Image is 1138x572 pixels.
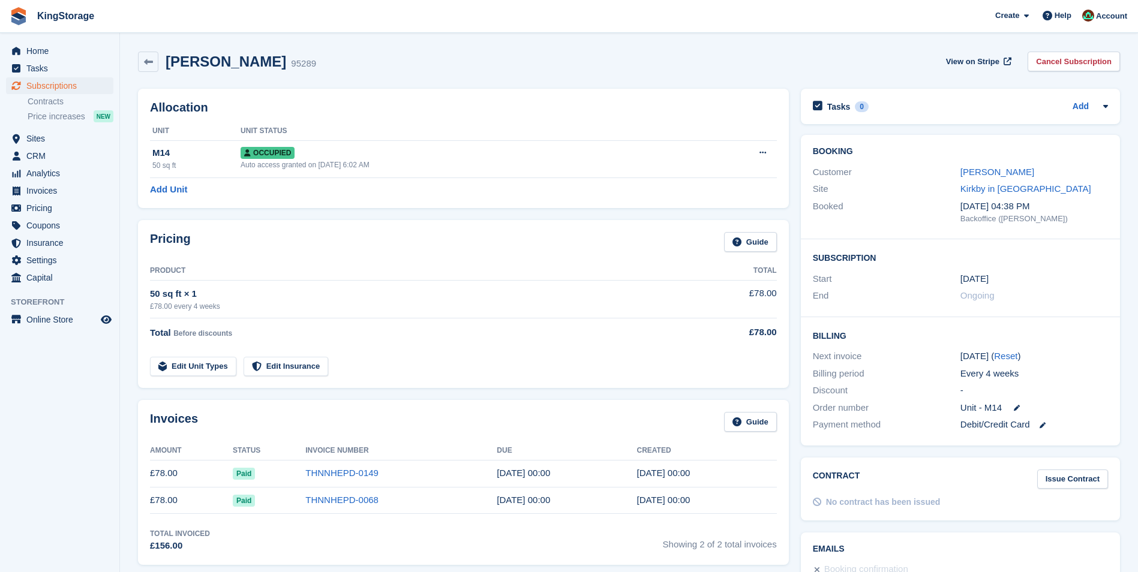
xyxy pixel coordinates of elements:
[1073,100,1089,114] a: Add
[960,418,1108,432] div: Debit/Credit Card
[960,200,1108,213] div: [DATE] 04:38 PM
[6,130,113,147] a: menu
[960,367,1108,381] div: Every 4 weeks
[941,52,1014,71] a: View on Stripe
[150,460,233,487] td: £78.00
[6,165,113,182] a: menu
[28,96,113,107] a: Contracts
[305,468,379,478] a: THNNHEPD-0149
[813,200,960,225] div: Booked
[99,312,113,327] a: Preview store
[6,147,113,164] a: menu
[26,217,98,234] span: Coupons
[813,182,960,196] div: Site
[960,290,995,300] span: Ongoing
[813,165,960,179] div: Customer
[693,280,777,318] td: £78.00
[150,487,233,514] td: £78.00
[241,159,689,170] div: Auto access granted on [DATE] 6:02 AM
[305,441,497,460] th: Invoice Number
[693,326,777,339] div: £78.00
[150,412,198,432] h2: Invoices
[166,53,286,70] h2: [PERSON_NAME]
[305,495,379,505] a: THNNHEPD-0068
[233,495,255,507] span: Paid
[813,350,960,363] div: Next invoice
[813,469,860,489] h2: Contract
[26,311,98,328] span: Online Store
[150,122,241,141] th: Unit
[813,272,960,286] div: Start
[1028,52,1120,71] a: Cancel Subscription
[960,384,1108,398] div: -
[241,147,295,159] span: Occupied
[291,57,316,71] div: 95289
[233,441,305,460] th: Status
[26,130,98,147] span: Sites
[813,147,1108,156] h2: Booking
[26,43,98,59] span: Home
[152,146,241,160] div: M14
[10,7,28,25] img: stora-icon-8386f47178a22dfd0bd8f6a31ec36ba5ce8667c1dd55bd0f319d3a0aa187defe.svg
[150,183,187,197] a: Add Unit
[26,200,98,216] span: Pricing
[693,261,777,281] th: Total
[241,122,689,141] th: Unit Status
[813,367,960,381] div: Billing period
[244,357,329,377] a: Edit Insurance
[6,252,113,269] a: menu
[994,351,1017,361] a: Reset
[1082,10,1094,22] img: John King
[150,301,693,312] div: £78.00 every 4 weeks
[26,77,98,94] span: Subscriptions
[173,329,232,338] span: Before discounts
[960,401,1002,415] span: Unit - M14
[26,234,98,251] span: Insurance
[813,418,960,432] div: Payment method
[960,350,1108,363] div: [DATE] ( )
[6,311,113,328] a: menu
[150,539,210,553] div: £156.00
[813,289,960,303] div: End
[960,183,1091,194] a: Kirkby in [GEOGRAPHIC_DATA]
[150,441,233,460] th: Amount
[1096,10,1127,22] span: Account
[497,441,636,460] th: Due
[995,10,1019,22] span: Create
[497,468,550,478] time: 2025-08-30 23:00:00 UTC
[6,234,113,251] a: menu
[946,56,999,68] span: View on Stripe
[150,327,171,338] span: Total
[150,357,236,377] a: Edit Unit Types
[724,412,777,432] a: Guide
[150,232,191,252] h2: Pricing
[827,101,851,112] h2: Tasks
[813,384,960,398] div: Discount
[497,495,550,505] time: 2025-08-02 23:00:00 UTC
[960,167,1034,177] a: [PERSON_NAME]
[150,287,693,301] div: 50 sq ft × 1
[1037,469,1108,489] a: Issue Contract
[813,329,1108,341] h2: Billing
[6,182,113,199] a: menu
[26,269,98,286] span: Capital
[1055,10,1071,22] span: Help
[150,528,210,539] div: Total Invoiced
[233,468,255,480] span: Paid
[663,528,777,553] span: Showing 2 of 2 total invoices
[813,251,1108,263] h2: Subscription
[150,101,777,115] h2: Allocation
[636,468,690,478] time: 2025-08-29 23:00:39 UTC
[26,182,98,199] span: Invoices
[813,401,960,415] div: Order number
[26,60,98,77] span: Tasks
[6,60,113,77] a: menu
[26,165,98,182] span: Analytics
[28,111,85,122] span: Price increases
[826,496,941,508] div: No contract has been issued
[6,217,113,234] a: menu
[152,160,241,171] div: 50 sq ft
[636,441,776,460] th: Created
[855,101,869,112] div: 0
[94,110,113,122] div: NEW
